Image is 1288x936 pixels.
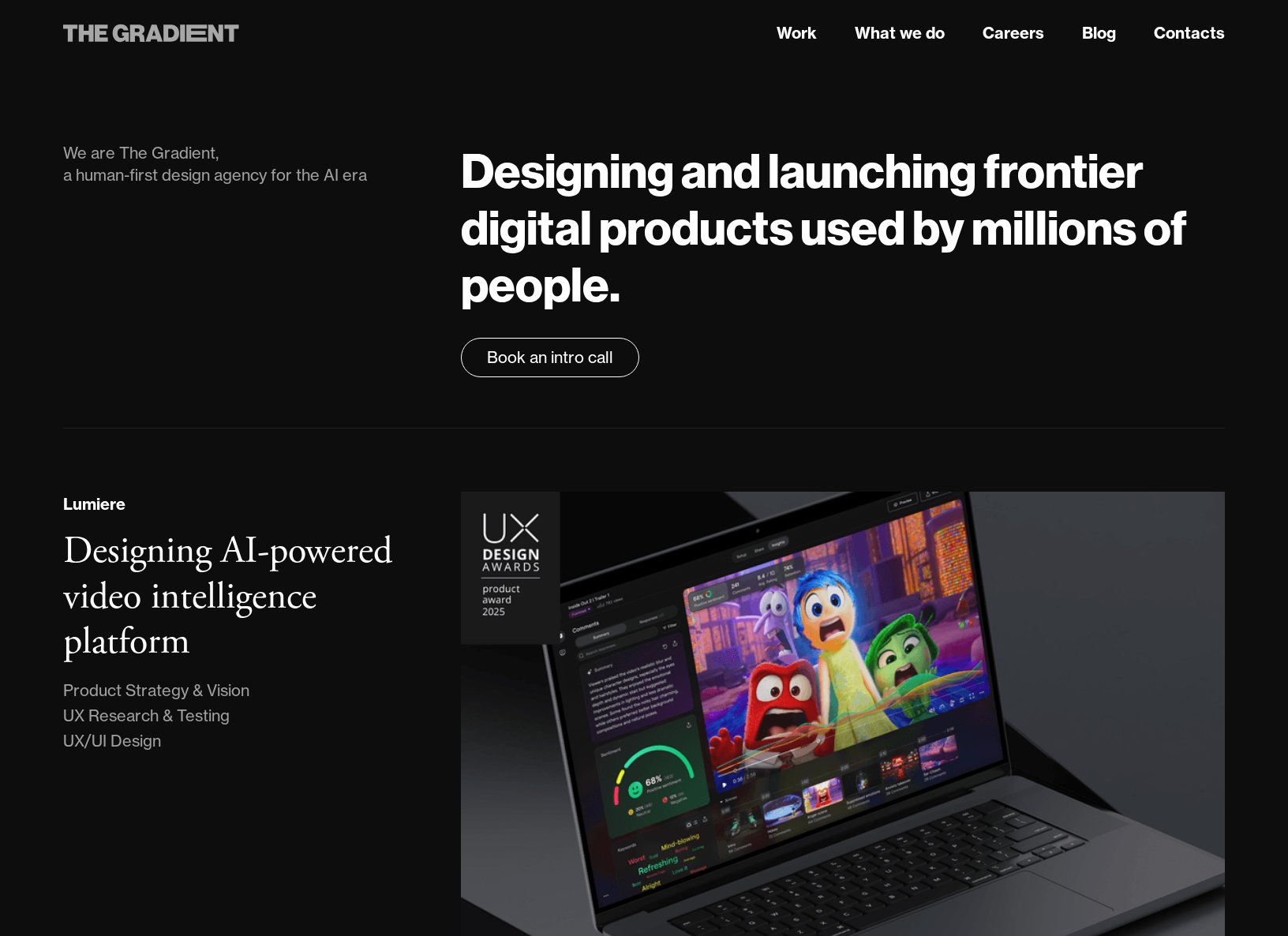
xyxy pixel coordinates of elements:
[461,142,1225,313] h1: Designing and launching frontier digital products used by millions of people.
[983,21,1044,45] a: Careers
[1154,21,1225,45] a: Contacts
[63,527,392,666] h3: Designing AI-powered video intelligence platform
[777,21,817,45] a: Work
[1082,21,1116,45] a: Blog
[855,21,945,45] a: What we do
[63,142,429,186] div: We are The Gradient, a human-first design agency for the AI era
[63,492,125,516] div: Lumiere
[461,338,639,377] a: Book an intro call
[63,678,249,754] div: Product Strategy & Vision UX Research & Testing UX/UI Design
